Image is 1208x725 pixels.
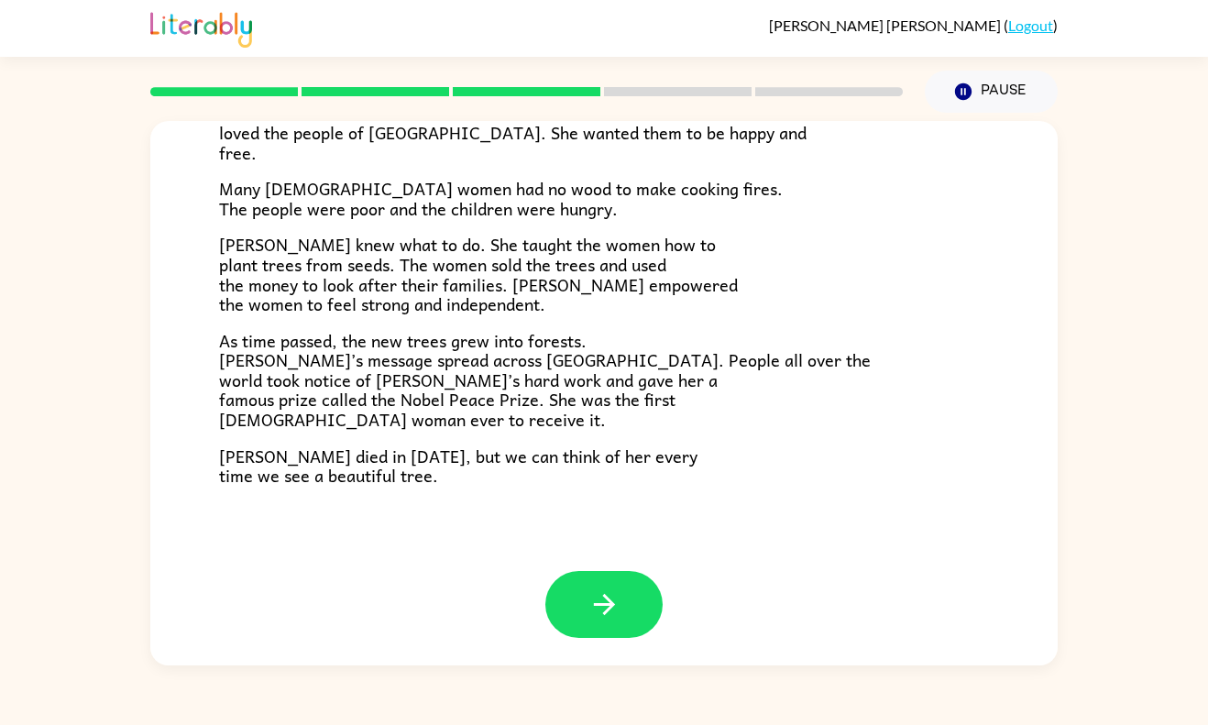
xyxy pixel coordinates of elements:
[769,16,1058,34] div: ( )
[1008,16,1053,34] a: Logout
[219,175,783,222] span: Many [DEMOGRAPHIC_DATA] women had no wood to make cooking fires. The people were poor and the chi...
[219,99,807,165] span: The more she learned, the more she realized that she loved the people of [GEOGRAPHIC_DATA]. She w...
[769,16,1004,34] span: [PERSON_NAME] [PERSON_NAME]
[219,443,697,489] span: [PERSON_NAME] died in [DATE], but we can think of her every time we see a beautiful tree.
[219,327,871,433] span: As time passed, the new trees grew into forests. [PERSON_NAME]’s message spread across [GEOGRAPHI...
[925,71,1058,113] button: Pause
[150,7,252,48] img: Literably
[219,231,738,317] span: [PERSON_NAME] knew what to do. She taught the women how to plant trees from seeds. The women sold...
